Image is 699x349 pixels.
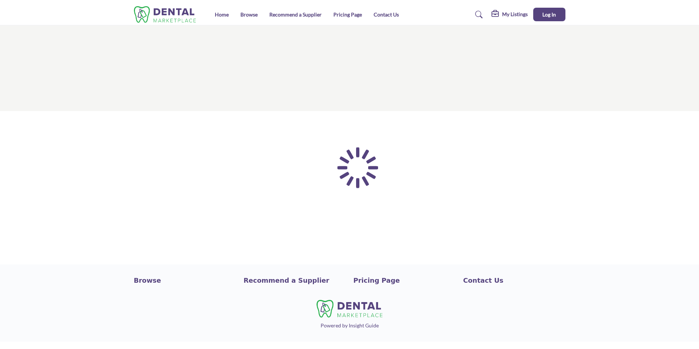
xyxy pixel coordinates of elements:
[134,275,236,285] a: Browse
[533,8,565,21] button: Log In
[502,11,528,18] h5: My Listings
[134,6,200,23] img: Site Logo
[215,11,229,18] a: Home
[333,11,362,18] a: Pricing Page
[491,10,528,19] div: My Listings
[468,9,487,21] a: Search
[374,11,399,18] a: Contact Us
[354,275,456,285] a: Pricing Page
[542,11,556,18] span: Log In
[244,275,346,285] a: Recommend a Supplier
[321,322,379,328] a: Powered by Insight Guide
[240,11,258,18] a: Browse
[269,11,322,18] a: Recommend a Supplier
[463,275,565,285] a: Contact Us
[317,300,382,318] img: No Site Logo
